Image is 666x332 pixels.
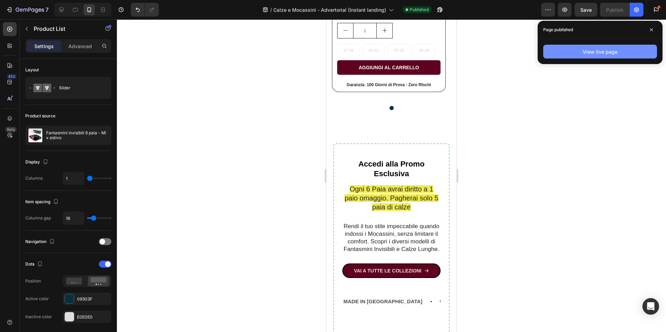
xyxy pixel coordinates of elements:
[63,172,84,185] input: Auto
[34,43,54,50] p: Settings
[410,7,429,13] span: Published
[25,278,41,284] div: Position
[273,6,386,14] span: Calze e Mocassini - Advertorial (Instant landing)
[7,74,17,79] div: 450
[580,7,592,13] span: Save
[600,3,629,17] button: Publish
[326,19,456,332] iframe: Design area
[45,6,49,14] p: 7
[25,158,50,167] div: Display
[59,80,101,96] div: Slider
[543,45,657,59] button: View live page
[77,296,110,302] div: 09303F
[25,175,43,181] div: Columns
[574,3,597,17] button: Save
[5,127,17,132] div: Beta
[113,278,193,286] p: GARANZIA: 100 GIORNI DI PROVA
[3,3,52,17] button: 7
[68,43,92,50] p: Advanced
[25,314,52,320] div: Inactive color
[25,237,56,246] div: Navigation
[270,6,272,14] span: /
[25,296,49,302] div: Active color
[77,314,110,320] div: E0E0E0
[606,6,623,14] div: Publish
[131,3,159,17] div: Undo/Redo
[583,48,617,55] div: View live page
[46,131,108,140] p: Fantasmini invisibili 6 paia - Mix estivo
[543,26,573,33] p: Page published
[25,113,55,119] div: Product source
[28,128,42,142] img: product feature img
[642,298,659,315] div: Open Intercom Messenger
[25,197,60,207] div: Item spacing
[34,25,93,33] p: Product List
[63,212,84,224] input: Auto
[25,260,44,269] div: Dots
[25,67,39,73] div: Layout
[25,215,51,221] div: Columns gap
